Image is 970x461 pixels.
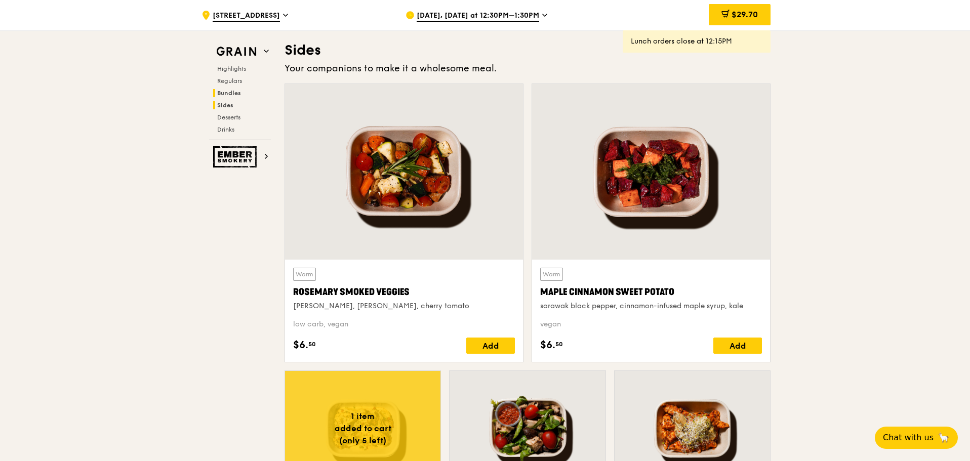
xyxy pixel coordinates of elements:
[417,11,539,22] span: [DATE], [DATE] at 12:30PM–1:30PM
[293,285,515,299] div: Rosemary Smoked Veggies
[732,10,758,19] span: $29.70
[213,11,280,22] span: [STREET_ADDRESS]
[631,36,762,47] div: Lunch orders close at 12:15PM
[938,432,950,444] span: 🦙
[293,338,308,353] span: $6.
[308,340,316,348] span: 50
[555,340,563,348] span: 50
[540,338,555,353] span: $6.
[213,146,260,167] img: Ember Smokery web logo
[293,319,515,329] div: low carb, vegan
[540,319,762,329] div: vegan
[285,61,771,75] div: Your companions to make it a wholesome meal.
[217,114,240,121] span: Desserts
[883,432,934,444] span: Chat with us
[213,43,260,61] img: Grain web logo
[293,301,515,311] div: [PERSON_NAME], [PERSON_NAME], cherry tomato
[217,65,246,72] span: Highlights
[713,338,762,354] div: Add
[217,126,234,133] span: Drinks
[285,41,771,59] h3: Sides
[217,102,233,109] span: Sides
[540,301,762,311] div: sarawak black pepper, cinnamon-infused maple syrup, kale
[293,268,316,281] div: Warm
[217,77,242,85] span: Regulars
[217,90,241,97] span: Bundles
[875,427,958,449] button: Chat with us🦙
[540,268,563,281] div: Warm
[540,285,762,299] div: Maple Cinnamon Sweet Potato
[466,338,515,354] div: Add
